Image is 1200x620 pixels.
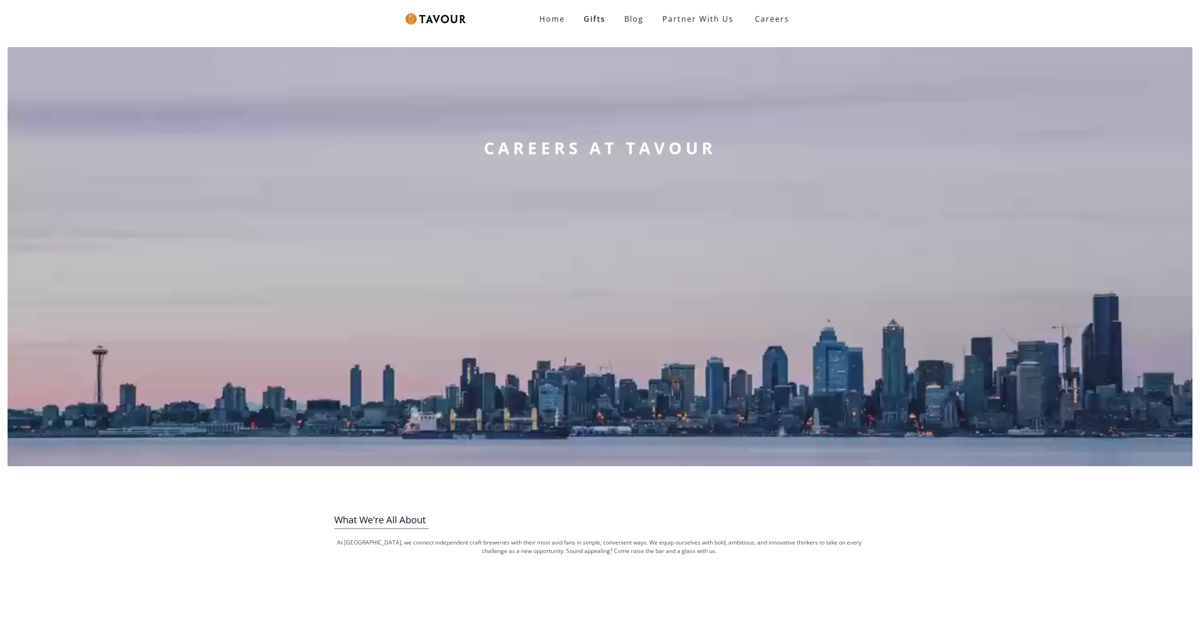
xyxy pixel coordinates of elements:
[484,137,716,159] strong: CAREERS AT TAVOUR
[334,538,865,555] p: At [GEOGRAPHIC_DATA], we connect independent craft breweries with their most avid fans in simple,...
[615,9,653,28] a: Blog
[574,9,615,28] a: Gifts
[755,9,789,28] strong: Careers
[539,14,565,24] strong: Home
[743,6,796,32] a: Careers
[334,511,865,528] h3: What We're All About
[653,9,743,28] a: partner with us
[530,9,574,28] a: Home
